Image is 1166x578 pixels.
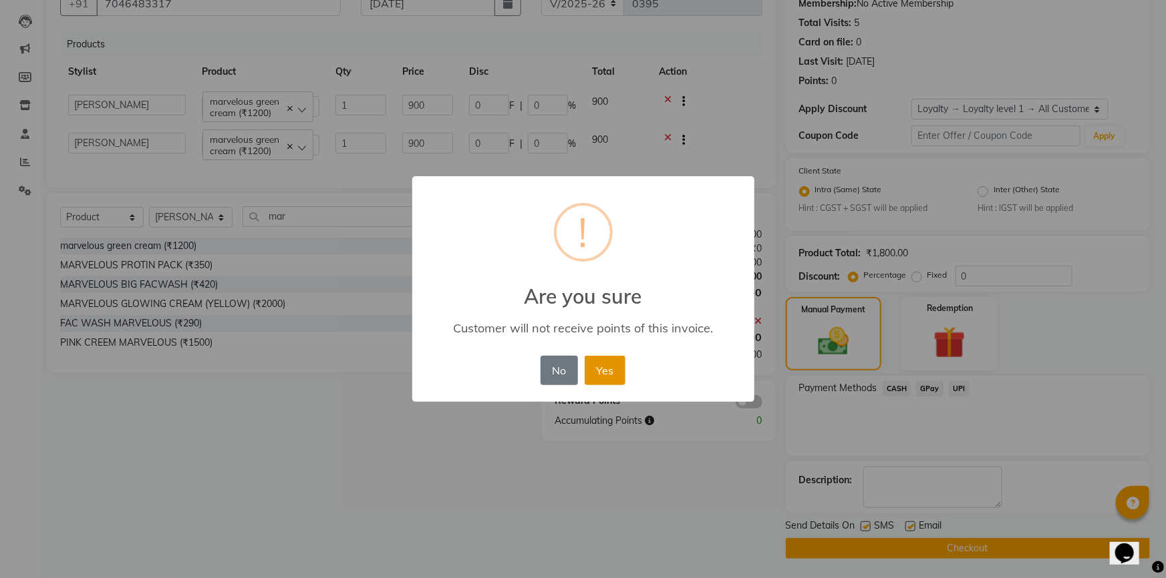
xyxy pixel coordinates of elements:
[585,356,625,385] button: Yes
[1110,525,1153,565] iframe: chat widget
[541,356,578,385] button: No
[431,320,734,336] div: Customer will not receive points of this invoice.
[412,268,754,308] h2: Are you sure
[579,206,588,259] div: !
